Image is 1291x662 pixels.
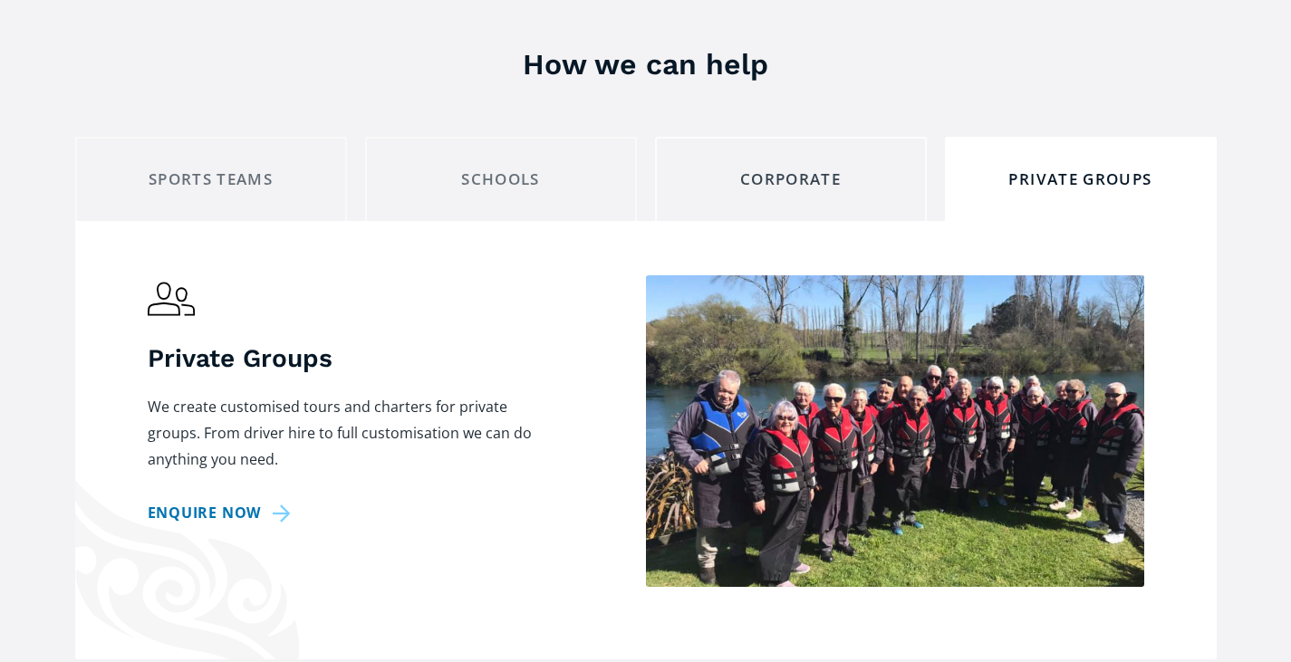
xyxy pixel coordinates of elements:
a: Enquire now [148,500,298,526]
p: We create customised tours and charters for private groups. From driver hire to full customisatio... [148,394,555,473]
div: private groups [960,166,1201,194]
h4: Private Groups [148,341,555,376]
div: Sports teams [91,166,332,194]
h3: How we can help [18,46,1273,82]
div: corporate [670,166,911,194]
div: schools [381,166,621,194]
